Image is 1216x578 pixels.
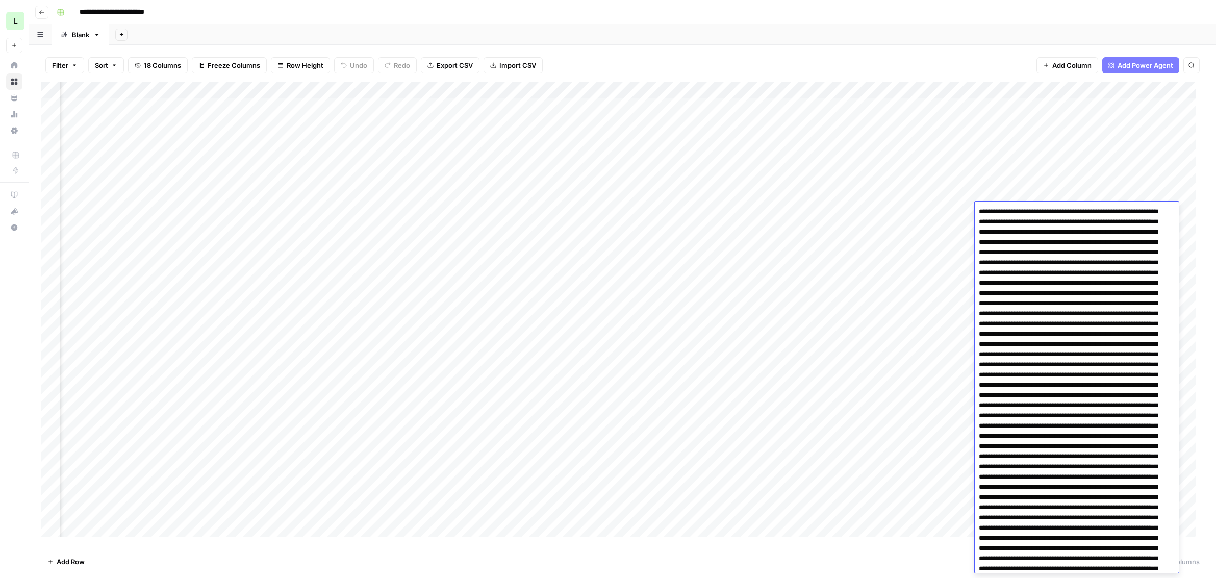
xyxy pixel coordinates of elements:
button: Export CSV [421,57,479,73]
span: Row Height [287,60,323,70]
span: Export CSV [437,60,473,70]
button: Add Column [1036,57,1098,73]
button: Filter [45,57,84,73]
button: Import CSV [484,57,543,73]
button: What's new? [6,203,22,219]
span: Redo [394,60,410,70]
span: Add Row [57,557,85,567]
button: Workspace: Lob [6,8,22,34]
span: L [13,15,18,27]
button: Freeze Columns [192,57,267,73]
a: Usage [6,106,22,122]
div: What's new? [7,204,22,219]
button: Help + Support [6,219,22,236]
button: Redo [378,57,417,73]
span: Add Column [1052,60,1092,70]
a: Home [6,57,22,73]
button: Sort [88,57,124,73]
a: Browse [6,73,22,90]
a: AirOps Academy [6,187,22,203]
a: Settings [6,122,22,139]
div: Blank [72,30,89,40]
span: Freeze Columns [208,60,260,70]
a: Your Data [6,90,22,106]
span: Import CSV [499,60,536,70]
span: Add Power Agent [1118,60,1173,70]
button: Add Row [41,554,91,570]
button: Add Power Agent [1102,57,1179,73]
a: Blank [52,24,109,45]
button: 18 Columns [128,57,188,73]
span: Undo [350,60,367,70]
span: Sort [95,60,108,70]
button: Row Height [271,57,330,73]
span: Filter [52,60,68,70]
button: Undo [334,57,374,73]
span: 18 Columns [144,60,181,70]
